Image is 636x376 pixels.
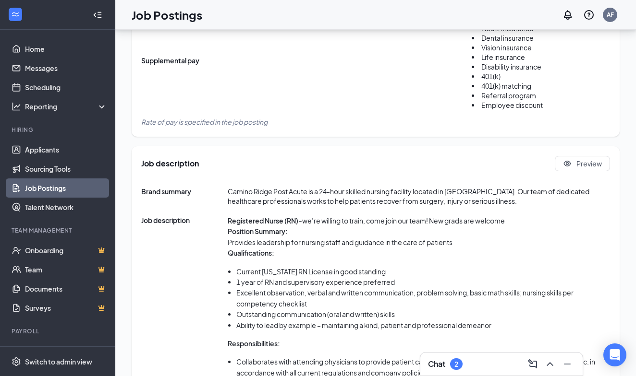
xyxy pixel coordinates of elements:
a: Scheduling [25,78,107,97]
a: TeamCrown [25,260,107,279]
strong: Qualifications: [228,248,274,257]
svg: Minimize [562,358,573,370]
strong: Responsibilities: [228,339,280,348]
button: ComposeMessage [525,356,540,372]
span: Disability insurance [481,62,541,71]
div: Hiring [12,126,105,134]
svg: Eye [563,159,572,168]
svg: Analysis [12,102,21,111]
button: Eye Preview [555,156,610,171]
a: Talent Network [25,198,107,217]
svg: Settings [12,357,21,366]
p: we’re willing to train, come join our team! New grads are welcome [228,215,610,226]
a: Job Postings [25,178,107,198]
div: Payroll [12,327,105,335]
div: 2 [454,360,458,368]
li: Ability to lead by example – maintaining a kind, patient and professional demeanor [236,320,610,330]
span: Life insurance [481,53,525,61]
li: Excellent observation, verbal and written communication, problem solving, basic math skills; nurs... [236,287,610,309]
span: 401(k) matching [481,82,531,90]
svg: ChevronUp [544,358,556,370]
button: Minimize [560,356,575,372]
button: ChevronUp [542,356,558,372]
span: Rate of pay is specified in the job posting [141,117,268,126]
span: Supplemental pay [141,56,228,65]
span: Brand summary [141,187,228,206]
span: Additional benefits [385,4,472,117]
div: Open Intercom Messenger [603,343,626,366]
li: 1 year of RN and supervisory experience preferred [236,277,610,287]
div: Switch to admin view [25,357,92,366]
a: DocumentsCrown [25,279,107,298]
svg: ComposeMessage [527,358,538,370]
a: Home [25,39,107,59]
span: Job description [141,158,199,169]
span: Vision insurance [481,43,532,52]
span: 401(k) [481,72,501,81]
svg: Collapse [93,10,102,20]
span: Camino Ridge Post Acute is a 24-hour skilled nursing facility located in [GEOGRAPHIC_DATA]. Our t... [228,187,610,206]
li: Outstanding communication (oral and written) skills [236,309,610,319]
div: AF [607,11,614,19]
h1: Job Postings [132,7,202,23]
a: Sourcing Tools [25,159,107,178]
svg: WorkstreamLogo [11,10,20,19]
span: Preview [576,159,602,168]
strong: Registered Nurse (RN)- [228,216,302,225]
h3: Chat [428,359,445,369]
a: Messages [25,59,107,78]
strong: Position Summary: [228,227,288,235]
a: PayrollCrown [25,341,107,361]
li: Current [US_STATE] RN License in good standing [236,266,610,277]
svg: Notifications [562,9,574,21]
a: OnboardingCrown [25,241,107,260]
span: Dental insurance [481,34,534,42]
svg: QuestionInfo [583,9,595,21]
span: Referral program [481,91,536,100]
div: Team Management [12,226,105,235]
a: SurveysCrown [25,298,107,317]
p: Provides leadership for nursing staff and guidance in the care of patients [228,237,610,247]
span: Employee discount [481,101,543,109]
a: Applicants [25,140,107,159]
div: Reporting [25,102,108,111]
